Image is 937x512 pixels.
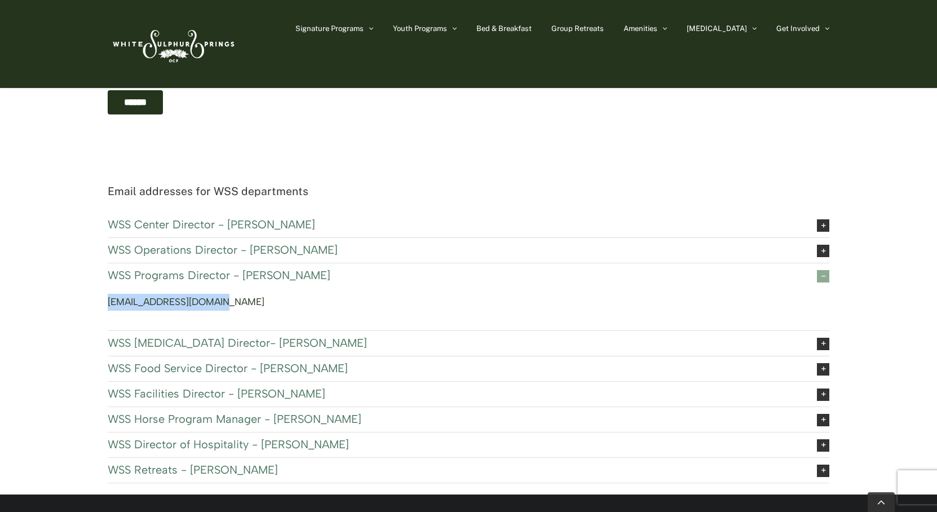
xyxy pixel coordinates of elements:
[108,238,829,263] a: WSS Operations Director - [PERSON_NAME]
[295,25,364,32] span: Signature Programs
[476,25,532,32] span: Bed & Breakfast
[108,413,799,425] span: WSS Horse Program Manager - [PERSON_NAME]
[108,362,799,374] span: WSS Food Service Director - [PERSON_NAME]
[108,263,829,288] a: WSS Programs Director - [PERSON_NAME]
[108,218,799,231] span: WSS Center Director - [PERSON_NAME]
[108,407,829,432] a: WSS Horse Program Manager - [PERSON_NAME]
[108,213,829,237] a: WSS Center Director - [PERSON_NAME]
[108,458,829,483] a: WSS Retreats - [PERSON_NAME]
[108,269,799,281] span: WSS Programs Director - [PERSON_NAME]
[108,356,829,381] a: WSS Food Service Director - [PERSON_NAME]
[551,25,604,32] span: Group Retreats
[108,382,829,407] a: WSS Facilities Director - [PERSON_NAME]
[108,296,264,307] a: [EMAIL_ADDRESS][DOMAIN_NAME]
[108,432,829,457] a: WSS Director of Hospitality - [PERSON_NAME]
[108,438,799,451] span: WSS Director of Hospitality - [PERSON_NAME]
[108,331,829,356] a: WSS [MEDICAL_DATA] Director- [PERSON_NAME]
[687,25,747,32] span: [MEDICAL_DATA]
[393,25,447,32] span: Youth Programs
[108,244,799,256] span: WSS Operations Director - [PERSON_NAME]
[108,182,829,201] p: Email addresses for WSS departments
[624,25,657,32] span: Amenities
[776,25,820,32] span: Get Involved
[108,464,799,476] span: WSS Retreats - [PERSON_NAME]
[108,337,799,349] span: WSS [MEDICAL_DATA] Director- [PERSON_NAME]
[108,387,799,400] span: WSS Facilities Director - [PERSON_NAME]
[108,17,237,70] img: White Sulphur Springs Logo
